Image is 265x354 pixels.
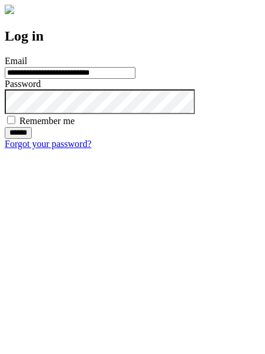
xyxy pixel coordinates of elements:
[5,28,260,44] h2: Log in
[5,56,27,66] label: Email
[5,5,14,14] img: logo-4e3dc11c47720685a147b03b5a06dd966a58ff35d612b21f08c02c0306f2b779.png
[5,79,41,89] label: Password
[5,139,91,149] a: Forgot your password?
[19,116,75,126] label: Remember me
